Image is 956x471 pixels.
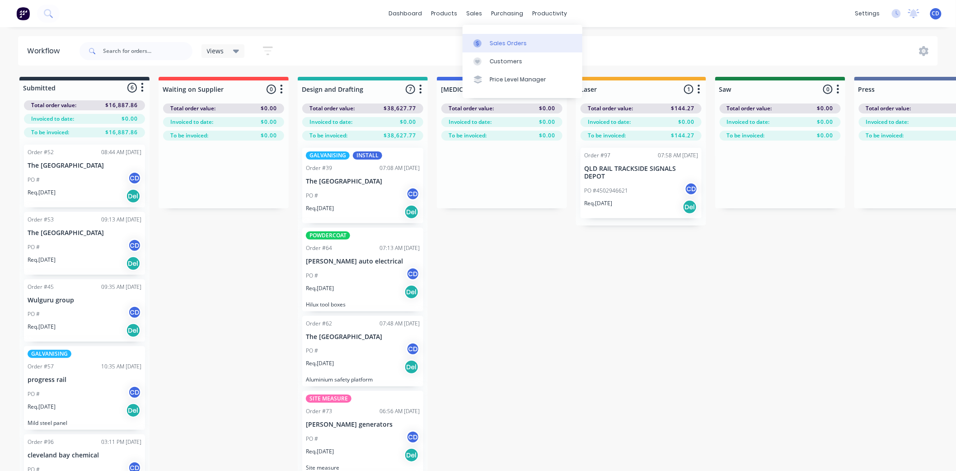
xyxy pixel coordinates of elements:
[658,151,698,160] div: 07:58 AM [DATE]
[101,216,141,224] div: 09:13 AM [DATE]
[101,283,141,291] div: 09:35 AM [DATE]
[581,148,702,218] div: Order #9707:58 AM [DATE]QLD RAIL TRACKSIDE SIGNALS DEPOTPO #4502946621CDReq.[DATE]Del
[463,52,582,71] a: Customers
[427,7,462,20] div: products
[404,360,419,374] div: Del
[406,342,420,356] div: CD
[128,306,141,319] div: CD
[400,118,416,126] span: $0.00
[487,7,528,20] div: purchasing
[384,104,416,113] span: $38,627.77
[31,128,69,137] span: To be invoiced:
[27,46,64,57] div: Workflow
[817,132,834,140] span: $0.00
[866,132,904,140] span: To be invoiced:
[449,118,492,126] span: Invoiced to date:
[306,464,420,471] p: Site measure
[28,256,56,264] p: Req. [DATE]
[306,320,332,328] div: Order #62
[261,132,277,140] span: $0.00
[490,39,527,47] div: Sales Orders
[306,376,420,383] p: Aluminium safety platform
[128,171,141,185] div: CD
[306,359,334,367] p: Req. [DATE]
[28,376,141,384] p: progress rail
[406,187,420,201] div: CD
[103,42,192,60] input: Search for orders...
[584,199,612,207] p: Req. [DATE]
[28,229,141,237] p: The [GEOGRAPHIC_DATA]
[306,204,334,212] p: Req. [DATE]
[404,448,419,462] div: Del
[126,403,141,418] div: Del
[28,148,54,156] div: Order #52
[584,165,698,180] p: QLD RAIL TRACKSIDE SIGNALS DEPOT
[684,182,698,196] div: CD
[678,118,694,126] span: $0.00
[31,101,76,109] span: Total order value:
[671,104,694,113] span: $144.27
[28,438,54,446] div: Order #96
[28,243,40,251] p: PO #
[671,132,694,140] span: $144.27
[28,363,54,371] div: Order #57
[126,323,141,338] div: Del
[380,320,420,328] div: 07:48 AM [DATE]
[817,104,834,113] span: $0.00
[28,188,56,197] p: Req. [DATE]
[727,118,770,126] span: Invoiced to date:
[353,151,382,160] div: INSTALL
[126,256,141,271] div: Del
[128,386,141,399] div: CD
[380,164,420,172] div: 07:08 AM [DATE]
[384,132,416,140] span: $38,627.77
[105,101,138,109] span: $16,887.86
[24,145,145,207] div: Order #5208:44 AM [DATE]The [GEOGRAPHIC_DATA]PO #CDReq.[DATE]Del
[306,407,332,415] div: Order #73
[302,148,423,223] div: GALVANISINGINSTALLOrder #3907:08 AM [DATE]The [GEOGRAPHIC_DATA]PO #CDReq.[DATE]Del
[683,200,697,214] div: Del
[588,118,631,126] span: Invoiced to date:
[28,216,54,224] div: Order #53
[306,272,318,280] p: PO #
[449,104,494,113] span: Total order value:
[306,178,420,185] p: The [GEOGRAPHIC_DATA]
[261,118,277,126] span: $0.00
[851,7,885,20] div: settings
[306,244,332,252] div: Order #64
[384,7,427,20] a: dashboard
[101,363,141,371] div: 10:35 AM [DATE]
[261,104,277,113] span: $0.00
[584,151,610,160] div: Order #97
[28,283,54,291] div: Order #45
[588,132,626,140] span: To be invoiced:
[28,310,40,318] p: PO #
[306,301,420,308] p: Hilux tool boxes
[101,148,141,156] div: 08:44 AM [DATE]
[170,104,216,113] span: Total order value:
[24,279,145,342] div: Order #4509:35 AM [DATE]Wulguru groupPO #CDReq.[DATE]Del
[309,104,355,113] span: Total order value:
[449,132,487,140] span: To be invoiced:
[866,104,911,113] span: Total order value:
[404,205,419,219] div: Del
[28,297,141,304] p: Wulguru group
[306,164,332,172] div: Order #39
[404,285,419,299] div: Del
[28,162,141,170] p: The [GEOGRAPHIC_DATA]
[539,104,555,113] span: $0.00
[406,430,420,444] div: CD
[539,118,555,126] span: $0.00
[380,407,420,415] div: 06:56 AM [DATE]
[463,71,582,89] a: Price Level Manager
[490,57,522,66] div: Customers
[126,189,141,203] div: Del
[309,118,352,126] span: Invoiced to date:
[207,46,224,56] span: Views
[584,187,628,195] p: PO #4502946621
[31,115,74,123] span: Invoiced to date:
[309,132,347,140] span: To be invoiced:
[306,333,420,341] p: The [GEOGRAPHIC_DATA]
[463,34,582,52] a: Sales Orders
[306,258,420,265] p: [PERSON_NAME] auto electrical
